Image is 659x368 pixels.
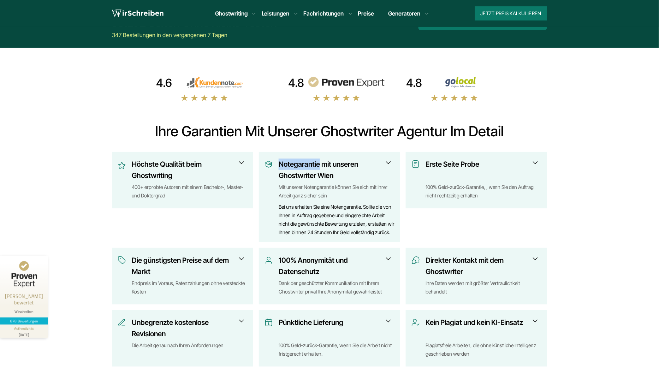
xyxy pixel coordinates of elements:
[112,31,277,39] div: 347 Bestellungen in den vergangenen 7 Tagen
[132,341,248,358] div: Die Arbeit genau nach Ihren Anforderungen
[313,94,361,102] img: stars
[289,76,304,90] div: 4.8
[307,77,385,88] img: provenexpert reviews
[388,9,421,18] a: Generatoren
[132,159,243,181] h3: Höchste Qualität beim Ghostwriting
[265,318,273,327] img: Pünktliche Lieferung
[426,279,541,296] div: Ihre Daten werden mit größter Vertraulichkeit behandelt
[215,9,248,18] a: Ghostwriting
[262,9,290,18] a: Leistungen
[112,123,547,140] h2: Ihre Garantien mit unserer Ghostwriter Agentur im Detail
[426,255,537,277] h3: Direkter Kontakt mit dem Ghostwriter
[265,256,273,265] img: 100% Anonymität und Datenschutz
[411,160,420,168] img: Erste Seite Probe
[279,255,390,277] h3: 100% Anonymität und Datenschutz
[118,318,126,327] img: Unbegrenzte kostenlose Revisionen
[426,183,541,200] div: 100% Geld-zurück-Garantie, , wenn Sie den Auftrag nicht rechtzeitig erhalten
[180,94,228,102] img: stars
[279,183,394,200] div: Mit unserer Notengarantie können Sie sich mit Ihrer Arbeit ganz sicher sein
[304,9,344,18] a: Fachrichtungen
[406,76,422,90] div: 4.8
[475,6,547,20] button: Jetzt Preis kalkulieren
[118,256,126,265] img: Die günstigsten Preise auf dem Markt
[118,160,126,171] img: Höchste Qualität beim Ghostwriting
[156,76,172,90] div: 4.6
[279,317,390,339] h3: Pünktliche Lieferung
[132,279,248,296] div: Endpreis im Voraus, Ratenzahlungen ohne versteckte Kosten
[112,8,164,19] img: logo wirschreiben
[14,326,34,331] div: Authentizität
[279,203,394,237] div: Bei uns erhalten Sie eine Notengarantie. Sollte die von Ihnen in Auftrag gegebene und eingereicht...
[265,160,273,168] img: Notegarantie mit unseren Ghostwriter Wien
[279,159,390,181] h3: Notegarantie mit unseren Ghostwriter Wien
[3,331,45,337] div: [DATE]
[425,77,503,88] img: Wirschreiben Bewertungen
[3,309,45,314] div: Wirschreiben
[175,77,253,88] img: kundennote
[358,10,374,17] a: Preise
[132,255,243,277] h3: Die günstigsten Preise auf dem Markt
[411,318,420,327] img: Kein Plagiat und kein KI-Einsatz
[426,159,537,181] h3: Erste Seite Probe
[279,279,394,296] div: Dank der geschützter Kommunikation mit Ihrem Ghostwriter privat Ihre Anonymität gewährleistet
[426,341,541,358] div: Plagiatsfreie Arbeiten, die ohne künstliche Intelligenz geschrieben werden
[132,317,243,339] h3: Unbegrenzte kostenlose Revisionen
[431,94,479,102] img: stars
[279,341,394,358] div: 100% Geld-zurück-Garantie, wenn Sie die Arbeit nicht fristgerecht erhalten.
[132,183,248,200] div: 400+ erprobte Autoren mit einem Bachelor-, Master- und Doktorgrad
[426,317,537,339] h3: Kein Plagiat und kein KI-Einsatz
[411,256,420,265] img: Direkter Kontakt mit dem Ghostwriter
